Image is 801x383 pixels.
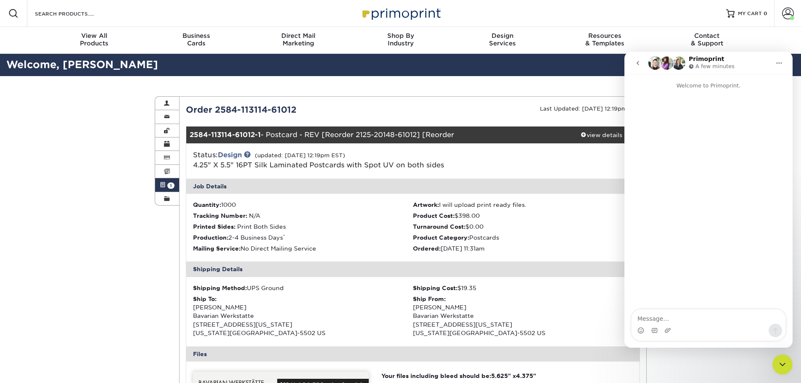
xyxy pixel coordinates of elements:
[738,10,762,17] span: MY CART
[247,32,349,40] span: Direct Mail
[193,295,413,338] div: [PERSON_NAME] Bavarian Werkstatte [STREET_ADDRESS][US_STATE] [US_STATE][GEOGRAPHIC_DATA]-5502 US
[34,8,116,18] input: SEARCH PRODUCTS.....
[193,285,247,291] strong: Shipping Method:
[145,32,247,47] div: Cards
[43,32,145,40] span: View All
[413,201,439,208] strong: Artwork:
[413,245,441,252] strong: Ordered:
[656,32,758,47] div: & Support
[193,161,444,169] span: 4.25" X 5.5" 16PT Silk Laminated Postcards with Spot UV on both sides
[249,212,260,219] span: N/A
[167,182,174,189] span: 1
[656,32,758,40] span: Contact
[193,201,413,209] li: 1000
[193,284,413,292] div: UPS Ground
[193,223,235,230] strong: Printed Sides:
[491,372,508,379] span: 5.625
[624,52,793,348] iframe: Intercom live chat
[349,27,452,54] a: Shop ByIndustry
[193,201,221,208] strong: Quantity:
[349,32,452,40] span: Shop By
[2,357,71,380] iframe: Google Customer Reviews
[43,32,145,47] div: Products
[193,234,228,241] strong: Production:
[413,296,446,302] strong: Ship From:
[554,32,656,40] span: Resources
[193,296,217,302] strong: Ship To:
[452,27,554,54] a: DesignServices
[247,27,349,54] a: Direct MailMarketing
[656,27,758,54] a: Contact& Support
[193,244,413,253] li: No Direct Mailing Service
[772,354,793,375] iframe: Intercom live chat
[193,233,413,242] li: 2-4 Business Days
[190,131,261,139] strong: 2584-113114-61012-1
[413,233,633,242] li: Postcards
[145,27,247,54] a: BusinessCards
[186,179,640,194] div: Job Details
[237,223,286,230] span: Print Both Sides
[413,234,469,241] strong: Product Category:
[413,295,633,338] div: [PERSON_NAME] Bavarian Werkstatte [STREET_ADDRESS][US_STATE] [US_STATE][GEOGRAPHIC_DATA]-5502 US
[43,27,145,54] a: View AllProducts
[186,261,640,277] div: Shipping Details
[413,201,633,209] li: I will upload print ready files.
[187,150,488,170] div: Status:
[349,32,452,47] div: Industry
[186,127,564,143] div: - Postcard - REV [Reorder 2125-20148-61012] [Reorder
[540,106,640,112] small: Last Updated: [DATE] 12:19pm EST
[413,222,633,231] li: $0.00
[413,284,633,292] div: $19.35
[381,372,536,379] strong: Your files including bleed should be: " x "
[193,245,241,252] strong: Mailing Service:
[764,11,767,16] span: 0
[413,285,457,291] strong: Shipping Cost:
[218,151,242,159] a: Design
[145,32,247,40] span: Business
[413,223,465,230] strong: Turnaround Cost:
[155,178,180,192] a: 1
[255,152,345,158] small: (updated: [DATE] 12:19pm EST)
[413,244,633,253] li: [DATE] 11:31am
[247,32,349,47] div: Marketing
[413,211,633,220] li: $398.00
[186,346,640,362] div: Files
[452,32,554,40] span: Design
[516,372,533,379] span: 4.375
[413,212,455,219] strong: Product Cost:
[359,4,443,22] img: Primoprint
[180,103,413,116] div: Order 2584-113114-61012
[564,127,640,143] a: view details
[452,32,554,47] div: Services
[554,27,656,54] a: Resources& Templates
[564,131,640,139] div: view details
[554,32,656,47] div: & Templates
[193,212,247,219] strong: Tracking Number:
